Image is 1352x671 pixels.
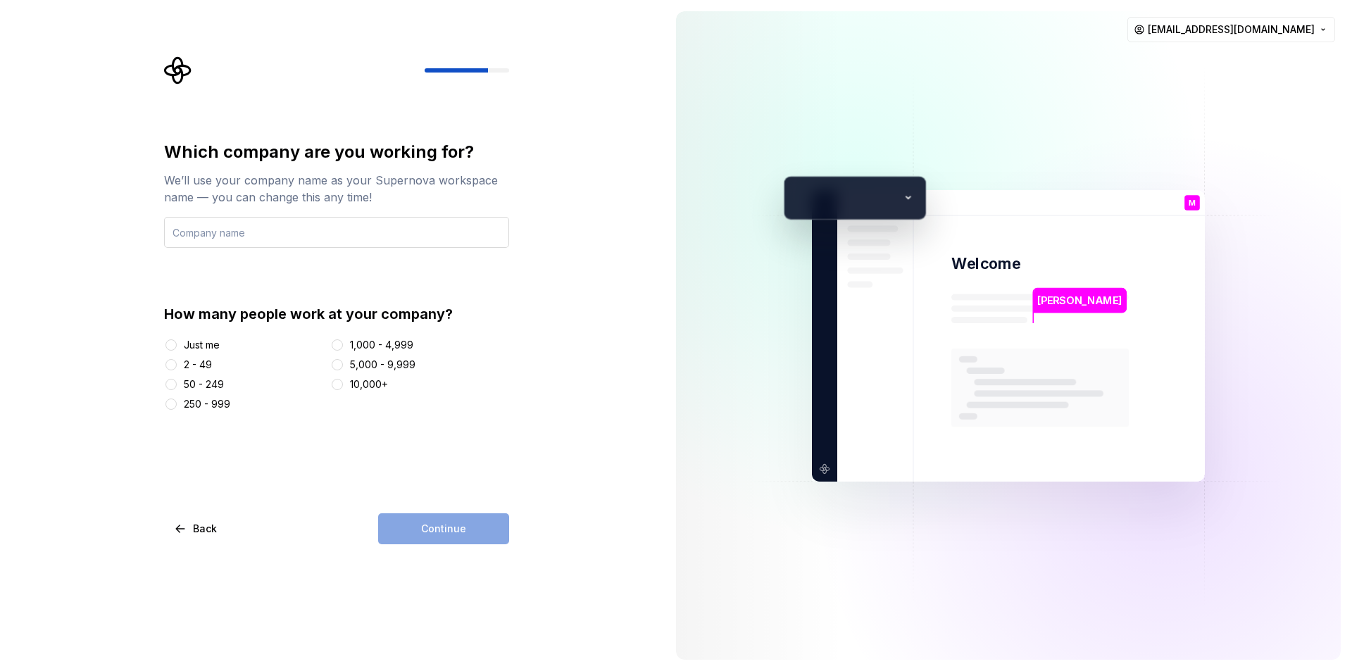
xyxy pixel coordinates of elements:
div: Just me [184,338,220,352]
div: 2 - 49 [184,358,212,372]
div: How many people work at your company? [164,304,509,324]
div: 5,000 - 9,999 [350,358,415,372]
input: Company name [164,217,509,248]
div: 250 - 999 [184,397,230,411]
p: [PERSON_NAME] [1037,292,1122,308]
button: Back [164,513,229,544]
p: Welcome [951,253,1020,274]
div: We’ll use your company name as your Supernova workspace name — you can change this any time! [164,172,509,206]
span: [EMAIL_ADDRESS][DOMAIN_NAME] [1148,23,1315,37]
div: 1,000 - 4,999 [350,338,413,352]
div: 50 - 249 [184,377,224,391]
div: 10,000+ [350,377,388,391]
div: Which company are you working for? [164,141,509,163]
button: [EMAIL_ADDRESS][DOMAIN_NAME] [1127,17,1335,42]
p: M [1189,199,1196,206]
span: Back [193,522,217,536]
svg: Supernova Logo [164,56,192,84]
